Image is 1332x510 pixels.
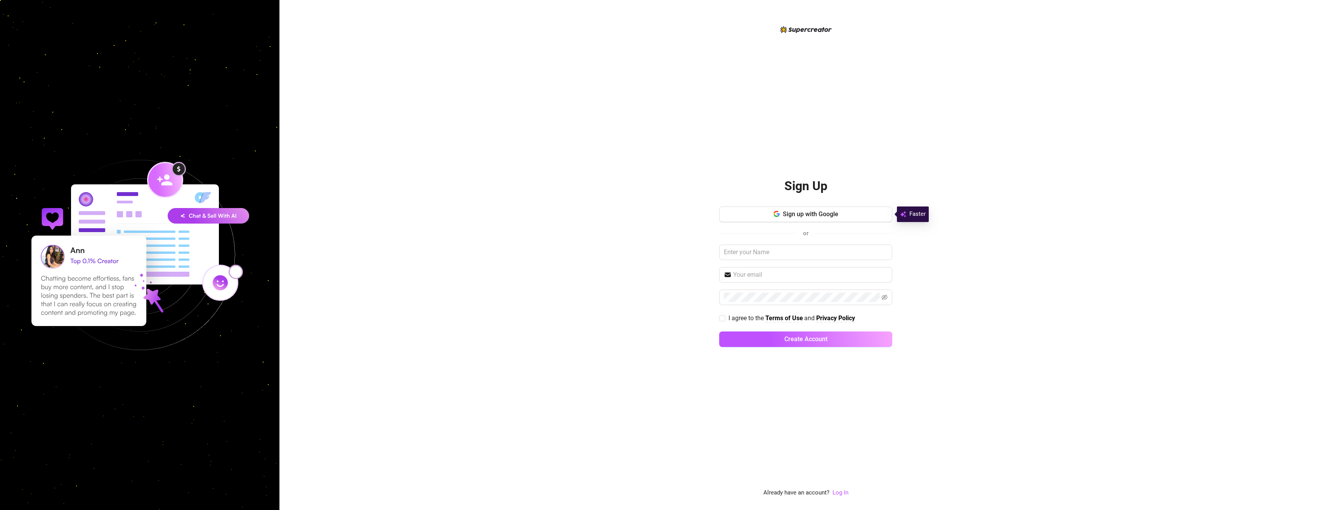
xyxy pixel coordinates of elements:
a: Terms of Use [765,314,803,323]
a: Privacy Policy [816,314,855,323]
a: Log In [832,488,848,498]
h2: Sign Up [784,178,827,194]
span: Create Account [784,335,827,343]
strong: Terms of Use [765,314,803,322]
img: logo-BBDzfeDw.svg [780,26,832,33]
span: Sign up with Google [783,210,838,218]
input: Your email [733,270,888,279]
span: or [803,230,808,237]
span: eye-invisible [881,294,888,300]
span: Faster [909,210,926,219]
img: svg%3e [900,210,906,219]
span: and [804,314,816,322]
a: Log In [832,489,848,496]
strong: Privacy Policy [816,314,855,322]
input: Enter your Name [719,245,892,260]
button: Create Account [719,331,892,347]
span: I agree to the [728,314,765,322]
button: Sign up with Google [719,206,892,222]
span: Already have an account? [763,488,829,498]
img: signup-background-D0MIrEPF.svg [5,121,274,389]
